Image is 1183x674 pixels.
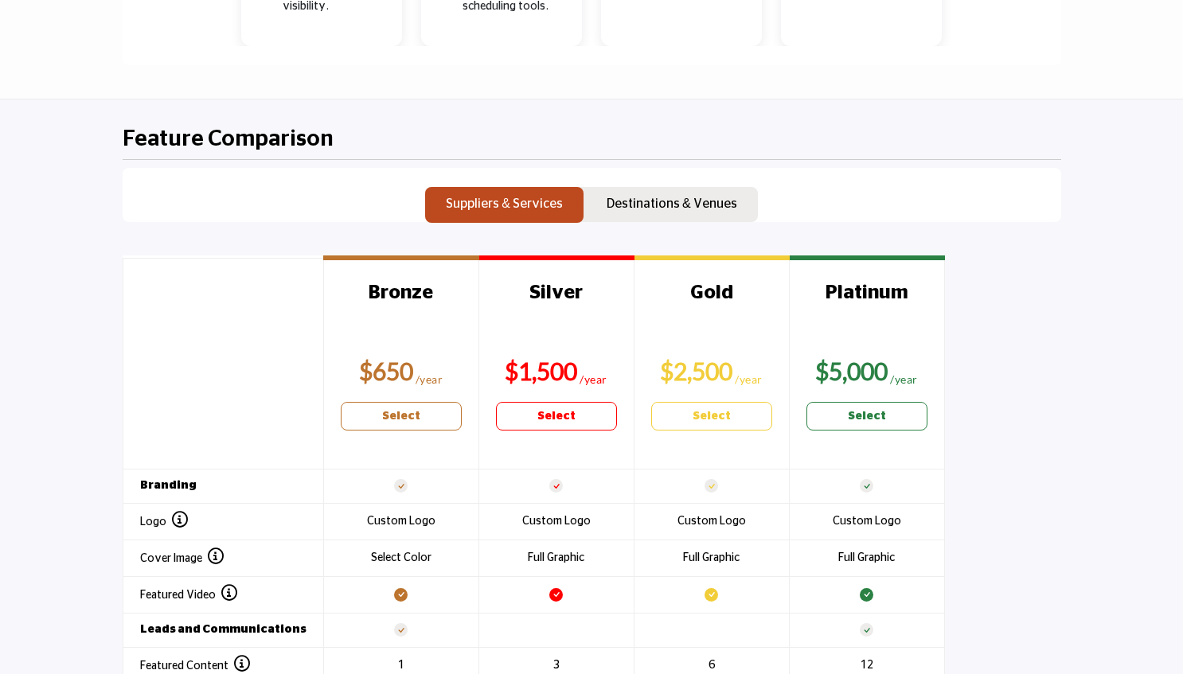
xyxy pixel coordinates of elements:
[140,660,250,672] span: Featured Content
[553,660,560,671] span: 3
[833,516,901,527] span: Custom Logo
[607,194,737,213] p: Destinations & Venues
[425,187,584,224] button: Suppliers & Services
[709,660,715,671] span: 6
[446,194,563,213] p: Suppliers & Services
[522,516,591,527] span: Custom Logo
[140,590,237,601] span: Featured Video
[140,480,197,491] strong: Branding
[398,660,404,671] span: 1
[861,660,873,671] span: 12
[140,516,188,528] span: Logo
[367,516,435,527] span: Custom Logo
[371,552,431,563] span: Select Color
[683,552,740,563] span: Full Graphic
[586,187,758,224] button: Destinations & Venues
[140,624,306,635] strong: Leads and Communications
[123,127,334,154] h2: Feature Comparison
[838,552,895,563] span: Full Graphic
[677,516,746,527] span: Custom Logo
[140,553,224,564] span: Cover Image
[528,552,584,563] span: Full Graphic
